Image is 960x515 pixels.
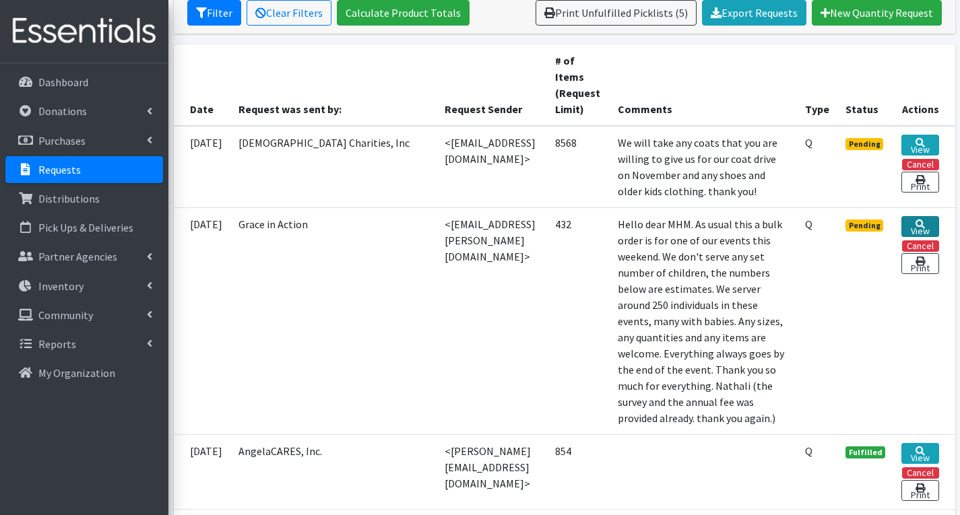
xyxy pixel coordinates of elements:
[38,163,81,176] p: Requests
[805,217,812,231] abbr: Quantity
[837,44,894,126] th: Status
[547,434,610,509] td: 854
[845,446,886,458] span: Fulfilled
[901,216,938,237] a: View
[5,243,163,270] a: Partner Agencies
[5,214,163,241] a: Pick Ups & Deliveries
[901,443,938,464] a: View
[230,434,437,509] td: AngelaCARES, Inc.
[5,331,163,357] a: Reports
[38,221,133,234] p: Pick Ups & Deliveries
[902,240,939,252] button: Cancel
[437,434,548,509] td: <[PERSON_NAME][EMAIL_ADDRESS][DOMAIN_NAME]>
[547,126,610,208] td: 8568
[805,444,812,458] abbr: Quantity
[610,207,797,434] td: Hello dear MHM. As usual this a bulk order is for one of our events this weekend. We don't serve ...
[5,156,163,183] a: Requests
[38,279,84,293] p: Inventory
[5,302,163,329] a: Community
[5,98,163,125] a: Donations
[901,172,938,193] a: Print
[437,207,548,434] td: <[EMAIL_ADDRESS][PERSON_NAME][DOMAIN_NAME]>
[230,207,437,434] td: Grace in Action
[5,359,163,386] a: My Organization
[230,44,437,126] th: Request was sent by:
[174,207,230,434] td: [DATE]
[5,69,163,96] a: Dashboard
[38,134,86,147] p: Purchases
[5,127,163,154] a: Purchases
[901,253,938,274] a: Print
[38,337,76,351] p: Reports
[845,219,884,232] span: Pending
[174,44,230,126] th: Date
[174,434,230,509] td: [DATE]
[437,126,548,208] td: <[EMAIL_ADDRESS][DOMAIN_NAME]>
[174,126,230,208] td: [DATE]
[901,135,938,156] a: View
[902,159,939,170] button: Cancel
[797,44,837,126] th: Type
[5,9,163,54] img: HumanEssentials
[805,136,812,149] abbr: Quantity
[901,480,938,501] a: Print
[38,75,88,89] p: Dashboard
[893,44,955,126] th: Actions
[230,126,437,208] td: [DEMOGRAPHIC_DATA] Charities, Inc
[5,273,163,300] a: Inventory
[845,138,884,150] span: Pending
[38,308,93,322] p: Community
[902,467,939,479] button: Cancel
[5,185,163,212] a: Distributions
[547,207,610,434] td: 432
[38,366,115,380] p: My Organization
[38,250,117,263] p: Partner Agencies
[610,126,797,208] td: We will take any coats that you are willing to give us for our coat drive on November and any sho...
[38,192,100,205] p: Distributions
[38,104,87,118] p: Donations
[547,44,610,126] th: # of Items (Request Limit)
[437,44,548,126] th: Request Sender
[610,44,797,126] th: Comments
